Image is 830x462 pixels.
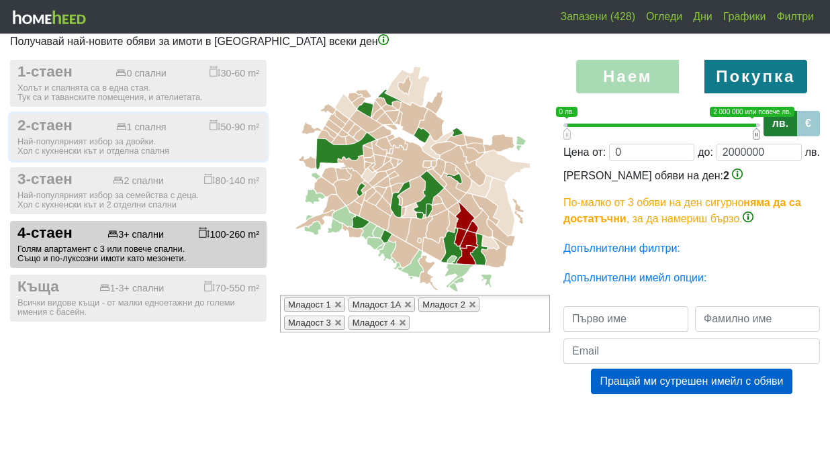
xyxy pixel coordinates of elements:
a: Дни [688,3,718,30]
div: Най-популярният избор за двойки. Хол с кухненски кът и отделна спалня [17,137,259,156]
span: Младост 1 [288,299,331,310]
button: 2-стаен 1 спалня 50-90 m² Най-популярният избор за двойки.Хол с кухненски кът и отделна спалня [10,113,267,160]
img: info-3.png [378,34,389,45]
div: Най-популярният избор за семейства с деца. Хол с кухненски кът и 2 отделни спални [17,191,259,210]
div: лв. [805,144,820,160]
div: 50-90 m² [210,120,259,133]
span: Къща [17,278,59,296]
span: 4-стаен [17,224,73,242]
a: Допълнителни филтри: [563,242,680,254]
input: Фамилно име [695,306,820,332]
button: 3-стаен 2 спални 80-140 m² Най-популярният избор за семейства с деца.Хол с кухненски кът и 2 отде... [10,167,267,214]
img: info-3.png [732,169,743,179]
input: Email [563,338,820,364]
div: Всички видове къщи - от малки едноетажни до големи имения с басейн. [17,298,259,317]
p: Получавай най-новите обяви за имоти в [GEOGRAPHIC_DATA] всеки ден [10,34,820,50]
div: до: [698,144,713,160]
span: 1-стаен [17,63,73,81]
img: info-3.png [743,212,753,222]
button: 1-стаен 0 спални 30-60 m² Холът и спалнята са в една стая.Тук са и таванските помещения, и ателие... [10,60,267,107]
div: Цена от: [563,144,606,160]
div: 70-550 m² [204,281,259,294]
div: Голям апартамент с 3 или повече спални. Също и по-луксозни имоти като мезонети. [17,244,259,263]
div: 2 спални [113,175,163,187]
a: Допълнителни имейл опции: [563,272,706,283]
div: 1-3+ спални [99,283,165,294]
div: Холът и спалнята са в една стая. Тук са и таванските помещения, и ателиетата. [17,83,259,102]
span: 3-стаен [17,171,73,189]
span: Младост 3 [288,318,331,328]
a: Графики [718,3,772,30]
label: Покупка [704,60,807,93]
div: [PERSON_NAME] обяви на ден: [563,168,820,227]
input: Първо име [563,306,688,332]
div: 1 спалня [116,122,167,133]
span: Младост 2 [422,299,465,310]
a: Филтри [771,3,819,30]
button: Къща 1-3+ спални 70-550 m² Всички видове къщи - от малки едноетажни до големи имения с басейн. [10,275,267,322]
a: Огледи [641,3,688,30]
div: 30-60 m² [210,66,259,79]
p: По-малко от 3 обяви на ден сигурно , за да намериш бързо. [563,195,820,227]
label: лв. [764,111,797,136]
span: 0 лв. [556,107,578,117]
label: Наем [576,60,679,93]
label: € [796,111,820,136]
span: Младост 4 [353,318,396,328]
span: Младост 1А [353,299,401,310]
span: 2 [723,170,729,181]
span: 2-стаен [17,117,73,135]
a: Запазени (428) [555,3,641,30]
div: 80-140 m² [204,173,259,187]
span: 2 000 000 или повече лв. [710,107,794,117]
button: Пращай ми сутрешен имейл с обяви [591,369,792,394]
div: 100-260 m² [199,227,259,240]
div: 0 спални [116,68,166,79]
div: 3+ спални [107,229,164,240]
b: няма да са достатъчни [563,197,801,224]
button: 4-стаен 3+ спални 100-260 m² Голям апартамент с 3 или повече спални.Също и по-луксозни имоти като... [10,221,267,268]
